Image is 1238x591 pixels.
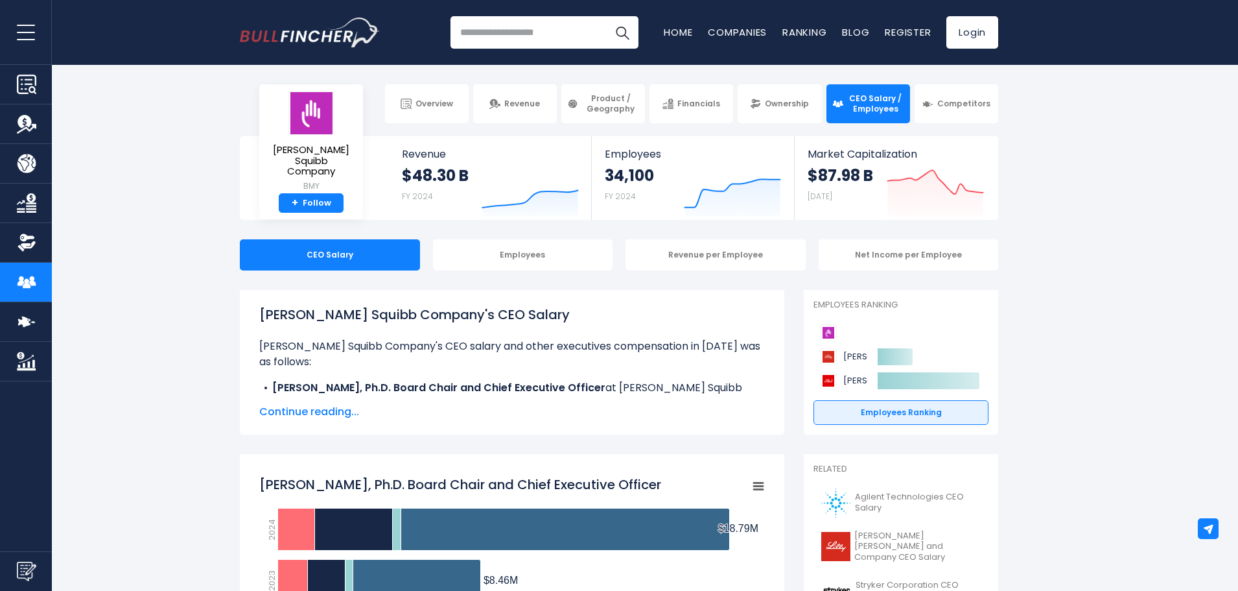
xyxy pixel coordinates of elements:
[765,99,809,109] span: Ownership
[820,348,837,365] img: Eli Lilly and Company competitors logo
[813,464,988,475] p: Related
[677,99,720,109] span: Financials
[821,488,851,518] img: A logo
[813,485,988,521] a: Agilent Technologies CEO Salary
[605,148,780,160] span: Employees
[279,193,344,213] a: +Follow
[17,233,36,252] img: Ownership
[605,165,654,186] strong: 34,100
[813,527,988,567] a: [PERSON_NAME] [PERSON_NAME] and Company CEO Salary
[718,523,758,534] tspan: $18.79M
[820,372,868,389] a: [PERSON_NAME] & [PERSON_NAME]
[402,191,433,202] small: FY 2024
[385,84,469,123] a: Overview
[625,239,806,271] div: Revenue per Employee
[782,25,826,39] a: Ranking
[292,197,298,209] strong: +
[259,380,765,411] li: at [PERSON_NAME] Squibb Company, received a total compensation of $18.79 M in [DATE].
[808,191,832,202] small: [DATE]
[820,372,837,389] img: Johnson & Johnson competitors logo
[813,400,988,425] a: Employees Ranking
[259,404,765,420] span: Continue reading...
[820,348,868,365] a: [PERSON_NAME] [PERSON_NAME] and Company
[473,84,557,123] a: Revenue
[402,165,469,186] strong: $48.30 B
[269,91,353,193] a: [PERSON_NAME] Squibb Company BMY
[240,239,420,271] div: CEO Salary
[843,374,908,387] span: Johnson & Johnson
[664,25,692,39] a: Home
[415,99,453,109] span: Overview
[915,84,998,123] a: Competitors
[484,575,518,586] tspan: $8.46M
[270,145,353,177] span: [PERSON_NAME] Squibb Company
[582,93,639,114] span: Product / Geography
[605,191,636,202] small: FY 2024
[820,324,837,341] img: Bristol-Myers Squibb Company competitors logo
[270,180,353,192] small: BMY
[504,99,540,109] span: Revenue
[266,570,278,591] text: 2023
[826,84,910,123] a: CEO Salary / Employees
[738,84,821,123] a: Ownership
[847,93,904,114] span: CEO Salary / Employees
[843,350,908,363] span: Eli Lilly and Company
[808,165,873,186] strong: $87.98 B
[561,84,645,123] a: Product / Geography
[819,239,999,271] div: Net Income per Employee
[937,99,990,109] span: Competitors
[272,380,605,395] b: [PERSON_NAME], Ph.D. Board Chair and Chief Executive Officer
[402,148,579,160] span: Revenue
[259,305,765,324] h1: [PERSON_NAME] Squibb Company's CEO Salary
[885,25,931,39] a: Register
[946,16,998,49] a: Login
[389,136,592,220] a: Revenue $48.30 B FY 2024
[708,25,767,39] a: Companies
[259,339,765,370] p: [PERSON_NAME] Squibb Company's CEO salary and other executives compensation in [DATE] was as foll...
[821,532,850,561] img: LLY logo
[606,16,638,49] button: Search
[266,519,278,540] text: 2024
[433,239,613,271] div: Employees
[592,136,793,220] a: Employees 34,100 FY 2024
[649,84,733,123] a: Financials
[259,476,661,494] tspan: [PERSON_NAME], Ph.D. Board Chair and Chief Executive Officer
[240,18,379,47] a: Go to homepage
[842,25,869,39] a: Blog
[808,148,984,160] span: Market Capitalization
[813,300,988,311] p: Employees Ranking
[854,531,981,564] span: [PERSON_NAME] [PERSON_NAME] and Company CEO Salary
[855,492,981,514] span: Agilent Technologies CEO Salary
[795,136,997,220] a: Market Capitalization $87.98 B [DATE]
[240,18,380,47] img: Bullfincher logo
